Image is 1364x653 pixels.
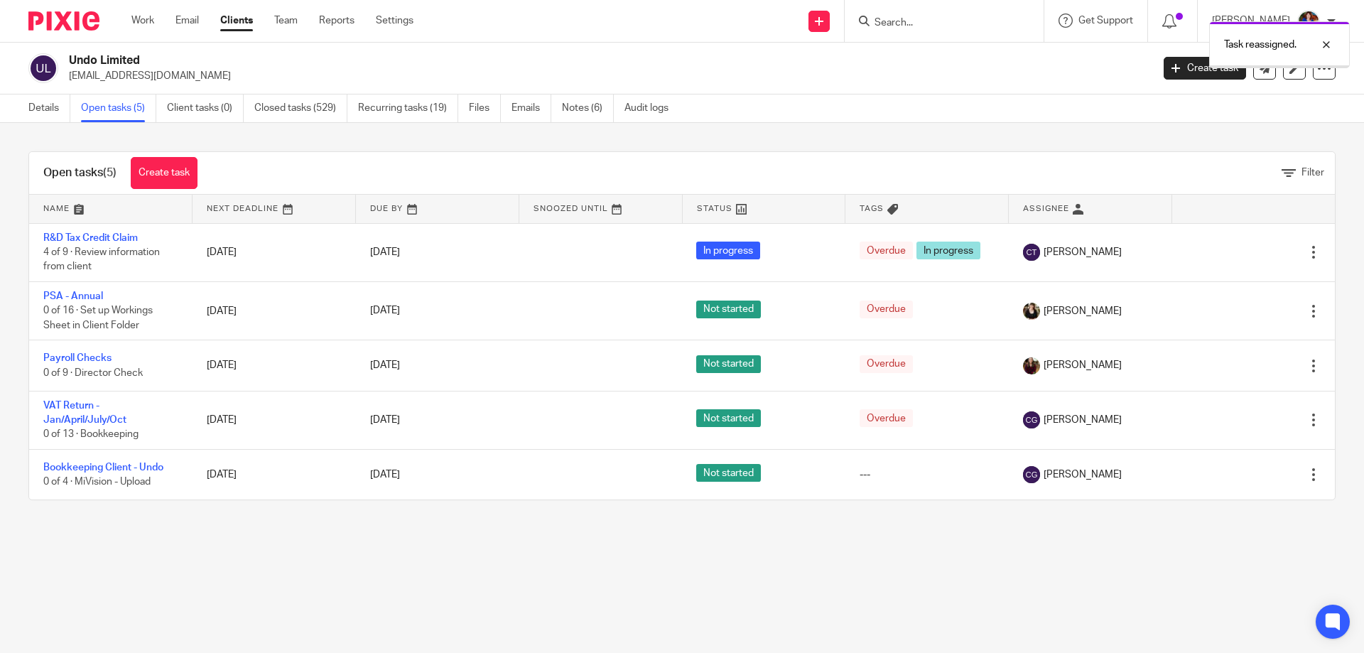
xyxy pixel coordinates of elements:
[860,355,913,373] span: Overdue
[1044,245,1122,259] span: [PERSON_NAME]
[1301,168,1324,178] span: Filter
[69,69,1142,83] p: [EMAIL_ADDRESS][DOMAIN_NAME]
[624,95,679,122] a: Audit logs
[696,242,760,259] span: In progress
[43,463,163,473] a: Bookkeeping Client - Undo
[43,430,139,440] span: 0 of 13 · Bookkeeping
[370,247,400,257] span: [DATE]
[131,157,197,189] a: Create task
[43,233,138,243] a: R&D Tax Credit Claim
[860,205,884,212] span: Tags
[1044,468,1122,482] span: [PERSON_NAME]
[534,205,608,212] span: Snoozed Until
[1224,38,1297,52] p: Task reassigned.
[28,11,99,31] img: Pixie
[43,401,126,425] a: VAT Return - Jan/April/July/Oct
[376,14,413,28] a: Settings
[131,14,154,28] a: Work
[193,340,356,391] td: [DATE]
[1044,413,1122,427] span: [PERSON_NAME]
[696,355,761,373] span: Not started
[193,223,356,281] td: [DATE]
[167,95,244,122] a: Client tasks (0)
[696,464,761,482] span: Not started
[1044,304,1122,318] span: [PERSON_NAME]
[103,167,117,178] span: (5)
[1023,411,1040,428] img: svg%3E
[916,242,980,259] span: In progress
[1023,244,1040,261] img: svg%3E
[175,14,199,28] a: Email
[1297,10,1320,33] img: Nicole.jpeg
[358,95,458,122] a: Recurring tasks (19)
[193,391,356,449] td: [DATE]
[220,14,253,28] a: Clients
[28,95,70,122] a: Details
[1164,57,1246,80] a: Create task
[69,53,928,68] h2: Undo Limited
[43,166,117,180] h1: Open tasks
[81,95,156,122] a: Open tasks (5)
[43,247,160,272] span: 4 of 9 · Review information from client
[696,409,761,427] span: Not started
[370,415,400,425] span: [DATE]
[1023,303,1040,320] img: Helen%20Campbell.jpeg
[860,301,913,318] span: Overdue
[1023,466,1040,483] img: svg%3E
[43,353,112,363] a: Payroll Checks
[860,242,913,259] span: Overdue
[28,53,58,83] img: svg%3E
[274,14,298,28] a: Team
[43,291,103,301] a: PSA - Annual
[860,409,913,427] span: Overdue
[43,306,153,331] span: 0 of 16 · Set up Workings Sheet in Client Folder
[511,95,551,122] a: Emails
[43,368,143,378] span: 0 of 9 · Director Check
[370,361,400,371] span: [DATE]
[370,470,400,480] span: [DATE]
[1044,358,1122,372] span: [PERSON_NAME]
[562,95,614,122] a: Notes (6)
[370,306,400,316] span: [DATE]
[860,468,995,482] div: ---
[697,205,732,212] span: Status
[43,477,151,487] span: 0 of 4 · MiVision - Upload
[1023,357,1040,374] img: MaxAcc_Sep21_ElliDeanPhoto_030.jpg
[193,281,356,340] td: [DATE]
[696,301,761,318] span: Not started
[254,95,347,122] a: Closed tasks (529)
[469,95,501,122] a: Files
[319,14,354,28] a: Reports
[193,450,356,500] td: [DATE]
